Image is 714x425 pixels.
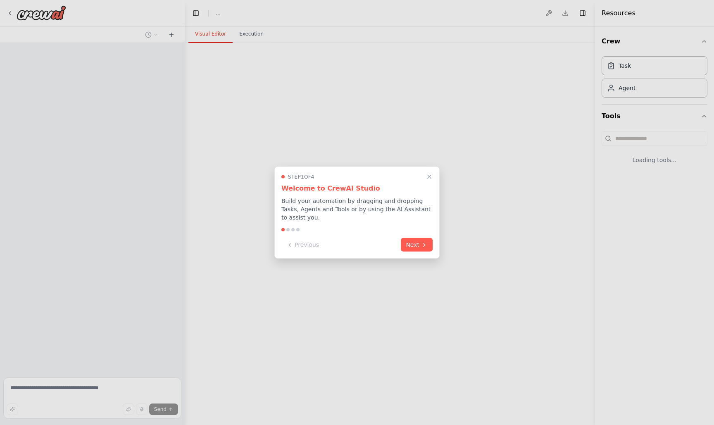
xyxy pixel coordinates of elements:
button: Previous [281,238,324,252]
span: Step 1 of 4 [288,174,314,180]
button: Next [401,238,433,252]
p: Build your automation by dragging and dropping Tasks, Agents and Tools or by using the AI Assista... [281,197,433,222]
button: Hide left sidebar [190,7,202,19]
button: Close walkthrough [424,172,434,182]
h3: Welcome to CrewAI Studio [281,184,433,193]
